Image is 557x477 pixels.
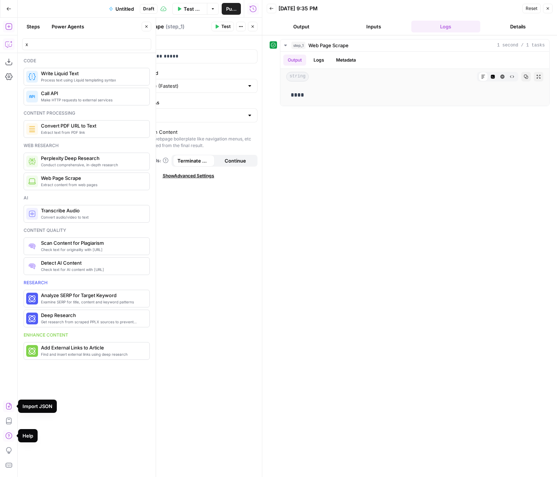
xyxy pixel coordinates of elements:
[41,97,143,103] span: Make HTTP requests to external services
[24,110,150,116] div: Content processing
[522,4,541,13] button: Reset
[104,3,138,15] button: Untitled
[280,39,549,51] button: 1 second / 1 tasks
[308,42,349,49] span: Web Page Scrape
[22,21,44,32] button: Steps
[41,239,143,247] span: Scan Content for Plagiarism
[24,332,150,338] div: Enhance content
[332,55,360,66] button: Metadata
[143,6,154,12] span: Draft
[41,77,143,83] span: Process text using Liquid templating syntax
[483,21,553,32] button: Details
[24,227,150,234] div: Content quality
[28,125,36,133] img: 62yuwf1kr9krw125ghy9mteuwaw4
[221,23,231,30] span: Test
[24,195,150,201] div: Ai
[47,21,89,32] button: Power Agents
[129,136,255,149] div: If checked, webpage boilerplate like navigation menus, etc will be stripped from the final result.
[184,5,203,13] span: Test Workflow
[339,21,408,32] button: Inputs
[225,157,246,164] span: Continue
[41,344,143,351] span: Add External Links to Article
[25,41,148,48] input: Search steps
[28,262,36,270] img: 0h7jksvol0o4df2od7a04ivbg1s0
[283,55,306,66] button: Output
[24,279,150,286] div: Research
[119,69,257,77] label: Scraping Method
[497,42,545,49] span: 1 second / 1 tasks
[41,162,143,168] span: Conduct comprehensive, in-depth research
[41,259,143,267] span: Detect AI Content
[41,351,143,357] span: Find and insert external links using deep research
[226,5,236,13] span: Publish
[163,173,214,179] span: Show Advanced Settings
[41,70,143,77] span: Write Liquid Text
[166,23,184,30] span: ( step_1 )
[280,52,549,106] div: 1 second / 1 tasks
[115,5,134,13] span: Untitled
[28,243,36,250] img: g05n0ak81hcbx2skfcsf7zupj8nr
[124,112,244,119] input: Text
[222,3,241,15] button: Publish
[124,82,244,90] input: Quick Capture (Fastest)
[41,122,143,129] span: Convert PDF URL to Text
[41,292,143,299] span: Analyze SERP for Target Keyword
[215,155,256,167] button: Continue
[41,214,143,220] span: Convert audio/video to text
[24,142,150,149] div: Web research
[291,42,305,49] span: step_1
[286,72,309,81] span: string
[41,90,143,97] span: Call API
[309,55,329,66] button: Logs
[267,21,336,32] button: Output
[41,311,143,319] span: Deep Research
[177,157,210,164] span: Terminate Workflow
[23,432,33,439] div: Help
[526,5,537,12] span: Reset
[172,3,207,15] button: Test Workflow
[41,267,143,272] span: Check text for AI content with [URL]
[41,247,143,253] span: Check text for originality with [URL]
[41,154,143,162] span: Perplexity Deep Research
[24,58,150,64] div: Code
[41,207,143,214] span: Transcribe Audio
[119,40,257,47] label: URL
[411,21,481,32] button: Logs
[41,129,143,135] span: Extract text from PDF link
[211,22,234,31] button: Test
[41,182,143,188] span: Extract content from web pages
[41,299,143,305] span: Examine SERP for title, content and keyword patterns
[41,319,143,325] span: Get research from scraped PPLX sources to prevent source [MEDICAL_DATA]
[23,403,52,410] div: Import JSON
[41,174,143,182] span: Web Page Scrape
[119,99,257,106] label: Render Output As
